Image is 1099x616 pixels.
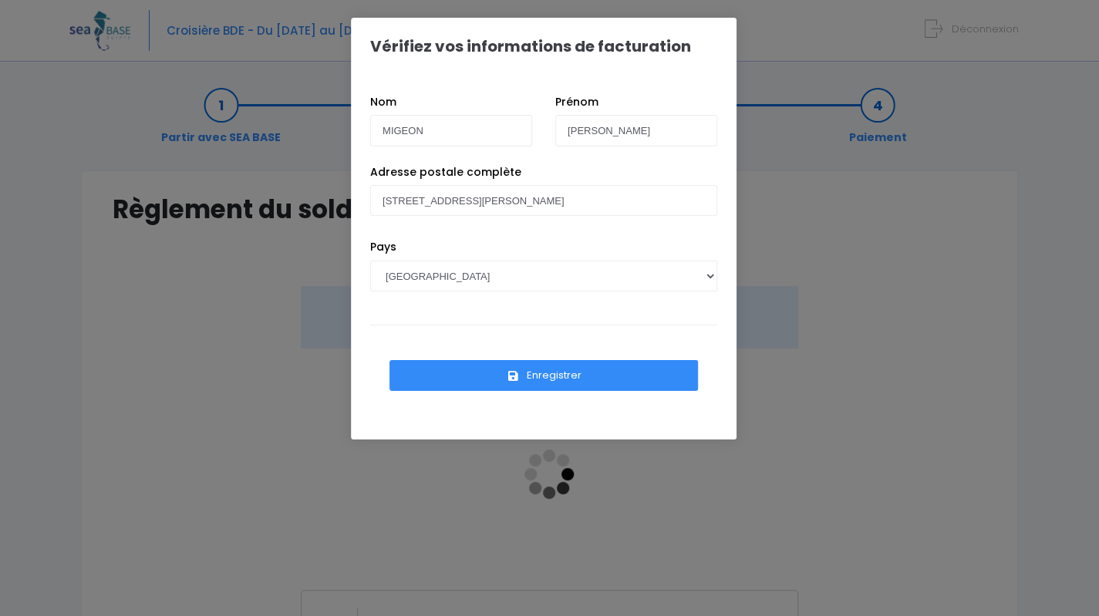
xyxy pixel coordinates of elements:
[555,94,598,110] label: Prénom
[370,94,396,110] label: Nom
[370,239,396,255] label: Pays
[370,37,691,56] h1: Vérifiez vos informations de facturation
[370,164,521,180] label: Adresse postale complète
[389,360,698,391] button: Enregistrer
